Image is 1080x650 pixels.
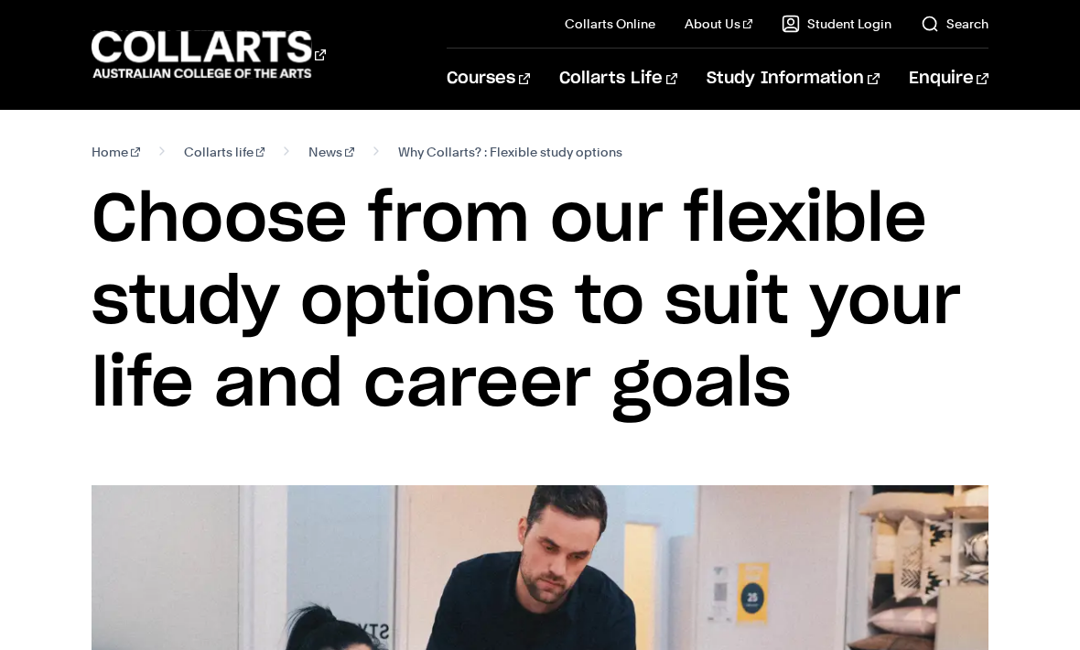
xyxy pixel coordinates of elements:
a: Search [921,15,988,33]
a: News [308,139,354,165]
span: Why Collarts? : Flexible study options [398,139,622,165]
a: Student Login [782,15,891,33]
a: About Us [685,15,752,33]
a: Courses [447,49,530,109]
div: Go to homepage [92,28,326,81]
a: Home [92,139,140,165]
a: Collarts life [184,139,265,165]
a: Study Information [707,49,879,109]
a: Enquire [909,49,988,109]
a: Collarts Online [565,15,655,33]
h1: Choose from our flexible study options to suit your life and career goals [92,179,988,427]
a: Collarts Life [559,49,677,109]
